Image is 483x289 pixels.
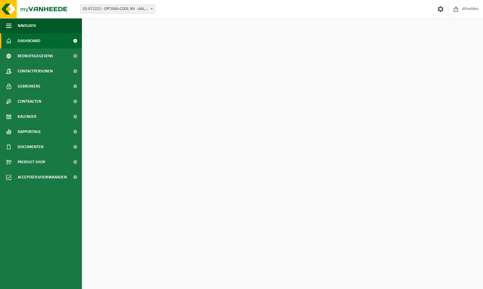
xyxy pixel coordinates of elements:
span: 01-071221 - OPTIMA-COOL NV - AALTER [80,5,155,14]
span: 01-071221 - OPTIMA-COOL NV - AALTER [80,5,155,13]
span: Kalender [18,109,36,124]
span: Navigatie [18,18,36,33]
span: Product Shop [18,154,45,170]
span: Bedrijfsgegevens [18,48,53,64]
span: Acceptatievoorwaarden [18,170,67,185]
span: Gebruikers [18,79,40,94]
span: Contactpersonen [18,64,53,79]
span: Contracten [18,94,41,109]
iframe: chat widget [3,276,101,289]
span: Documenten [18,139,43,154]
span: Dashboard [18,33,40,48]
span: Rapportage [18,124,41,139]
